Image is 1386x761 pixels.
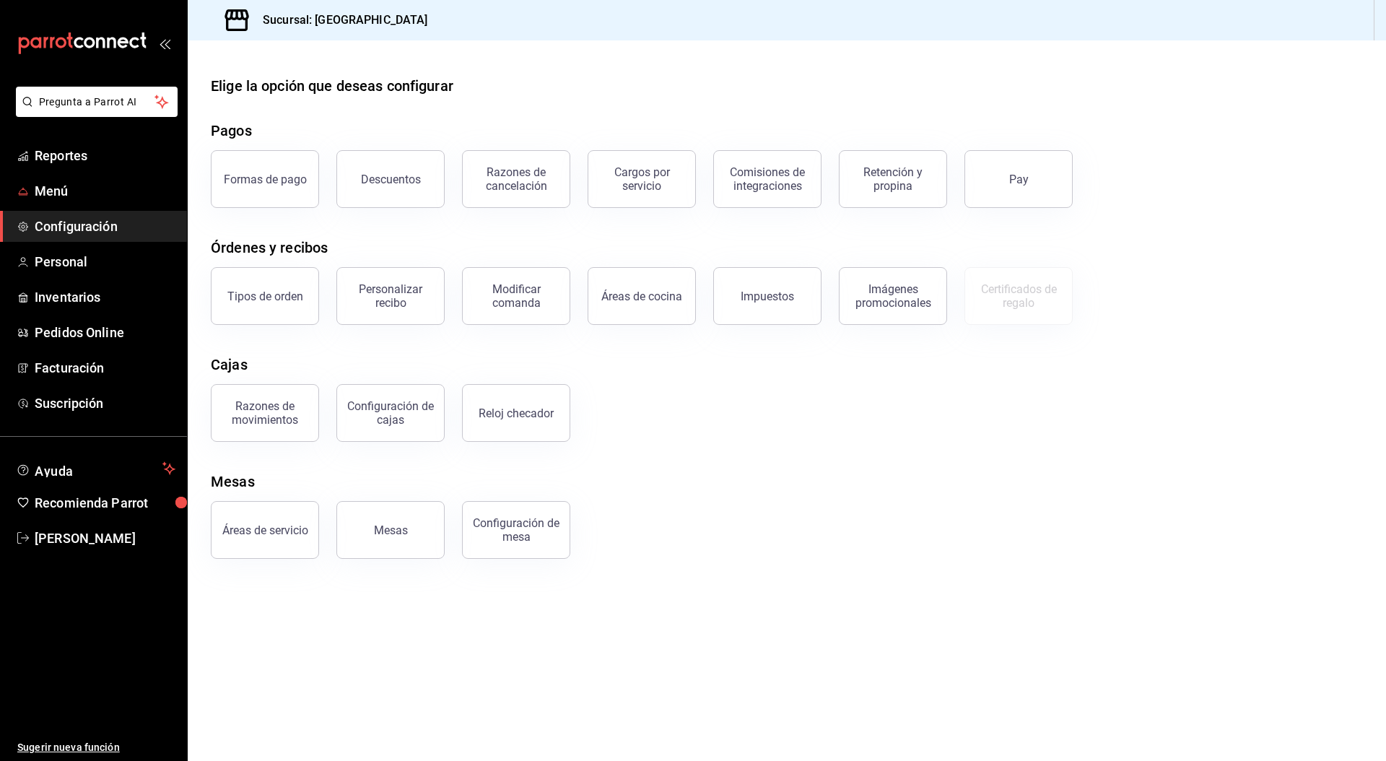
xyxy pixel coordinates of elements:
div: Mesas [374,523,408,537]
div: Personalizar recibo [346,282,435,310]
button: Razones de movimientos [211,384,319,442]
button: Certificados de regalo [964,267,1073,325]
h3: Sucursal: [GEOGRAPHIC_DATA] [251,12,428,29]
span: Personal [35,252,175,271]
span: Menú [35,181,175,201]
button: Comisiones de integraciones [713,150,821,208]
span: Facturación [35,358,175,378]
button: Retención y propina [839,150,947,208]
button: Personalizar recibo [336,267,445,325]
button: Mesas [336,501,445,559]
button: Imágenes promocionales [839,267,947,325]
div: Configuración de mesa [471,516,561,544]
div: Pagos [211,120,252,142]
span: Pedidos Online [35,323,175,342]
div: Modificar comanda [471,282,561,310]
div: Reloj checador [479,406,554,420]
div: Pay [1009,173,1029,186]
button: Modificar comanda [462,267,570,325]
div: Áreas de cocina [601,290,682,303]
button: Tipos de orden [211,267,319,325]
div: Retención y propina [848,165,938,193]
div: Tipos de orden [227,290,303,303]
a: Pregunta a Parrot AI [10,105,178,120]
button: open_drawer_menu [159,38,170,49]
span: [PERSON_NAME] [35,529,175,548]
div: Descuentos [361,173,421,186]
span: Recomienda Parrot [35,493,175,513]
span: Inventarios [35,287,175,307]
span: Suscripción [35,393,175,413]
div: Certificados de regalo [974,282,1063,310]
button: Descuentos [336,150,445,208]
button: Pregunta a Parrot AI [16,87,178,117]
button: Configuración de mesa [462,501,570,559]
button: Configuración de cajas [336,384,445,442]
div: Elige la opción que deseas configurar [211,75,453,97]
div: Cajas [211,354,248,375]
div: Impuestos [741,290,794,303]
button: Razones de cancelación [462,150,570,208]
span: Sugerir nueva función [17,740,175,755]
span: Ayuda [35,460,157,477]
div: Cargos por servicio [597,165,687,193]
div: Imágenes promocionales [848,282,938,310]
span: Reportes [35,146,175,165]
span: Pregunta a Parrot AI [39,95,155,110]
div: Formas de pago [224,173,307,186]
button: Reloj checador [462,384,570,442]
button: Formas de pago [211,150,319,208]
button: Áreas de servicio [211,501,319,559]
div: Razones de movimientos [220,399,310,427]
button: Cargos por servicio [588,150,696,208]
div: Comisiones de integraciones [723,165,812,193]
span: Configuración [35,217,175,236]
button: Áreas de cocina [588,267,696,325]
button: Impuestos [713,267,821,325]
button: Pay [964,150,1073,208]
div: Mesas [211,471,255,492]
div: Razones de cancelación [471,165,561,193]
div: Áreas de servicio [222,523,308,537]
div: Configuración de cajas [346,399,435,427]
div: Órdenes y recibos [211,237,328,258]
